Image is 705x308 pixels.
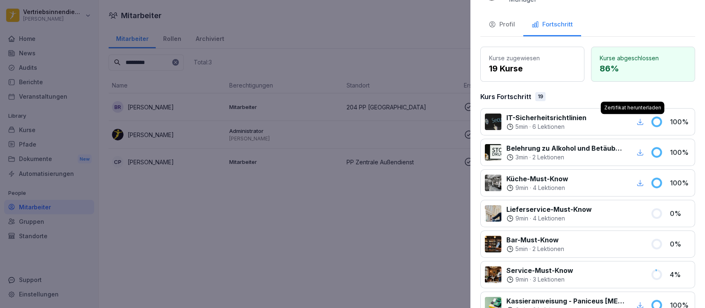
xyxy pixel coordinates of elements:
[532,245,564,253] p: 2 Lektionen
[506,123,586,131] div: ·
[670,147,691,157] p: 100 %
[670,208,691,218] p: 0 %
[601,102,664,114] div: Zertifikat herunterladen
[506,296,625,306] p: Kassieranweisung - Paniceus [MEDICAL_DATA] Systemzentrale GmbH
[533,214,565,223] p: 4 Lektionen
[506,275,573,284] div: ·
[523,14,581,36] button: Fortschritt
[532,20,573,29] div: Fortschritt
[533,184,565,192] p: 4 Lektionen
[600,54,686,62] p: Kurse abgeschlossen
[670,239,691,249] p: 0 %
[506,214,592,223] div: ·
[506,153,625,161] div: ·
[506,143,625,153] p: Belehrung zu Alkohol und Betäubungsmitteln am Arbeitsplatz
[515,184,528,192] p: 9 min
[515,153,528,161] p: 3 min
[515,123,528,131] p: 5 min
[489,62,576,75] p: 19 Kurse
[600,62,686,75] p: 86 %
[489,54,576,62] p: Kurse zugewiesen
[515,275,528,284] p: 9 min
[515,214,528,223] p: 9 min
[506,184,568,192] div: ·
[533,275,565,284] p: 3 Lektionen
[670,117,691,127] p: 100 %
[532,123,565,131] p: 6 Lektionen
[506,235,564,245] p: Bar-Must-Know
[489,20,515,29] div: Profil
[506,174,568,184] p: Küche-Must-Know
[506,245,564,253] div: ·
[506,265,573,275] p: Service-Must-Know
[670,178,691,188] p: 100 %
[480,14,523,36] button: Profil
[480,92,531,102] p: Kurs Fortschritt
[532,153,564,161] p: 2 Lektionen
[535,92,546,101] div: 19
[670,270,691,280] p: 4 %
[515,245,528,253] p: 5 min
[506,204,592,214] p: Lieferservice-Must-Know
[506,113,586,123] p: IT-Sicherheitsrichtlinien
